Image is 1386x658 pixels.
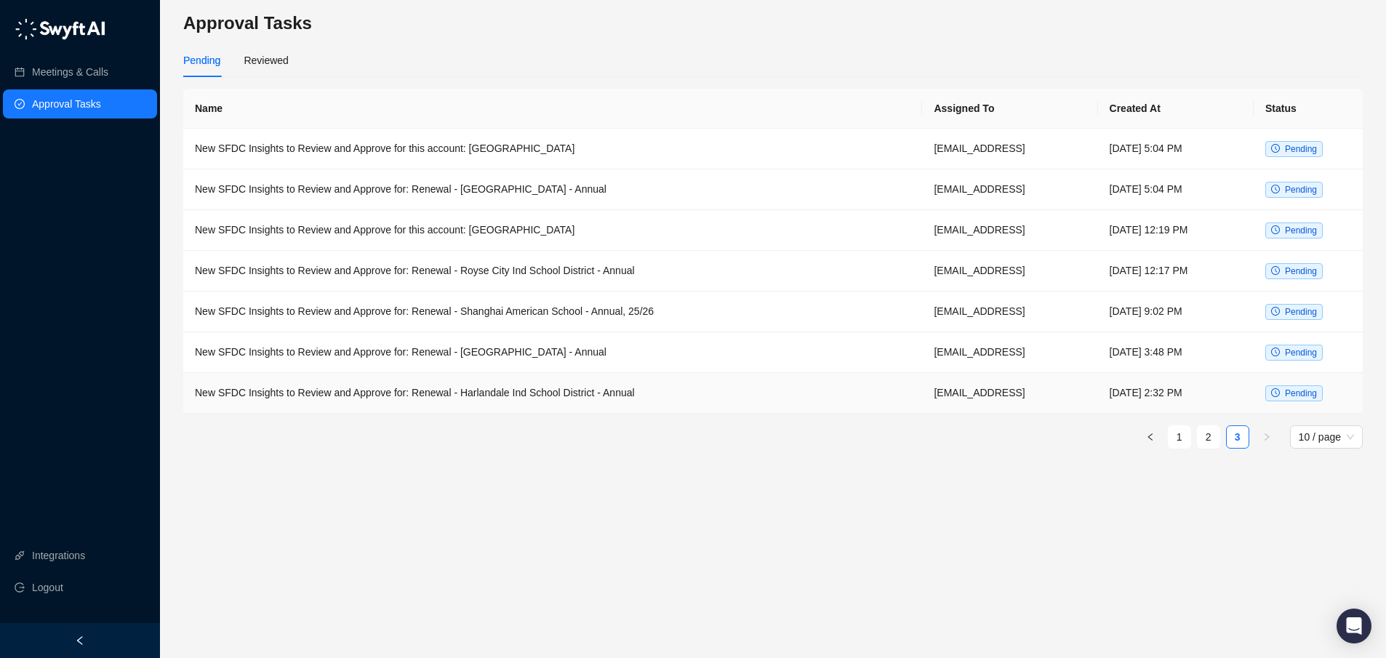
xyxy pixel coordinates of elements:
td: [DATE] 12:19 PM [1098,210,1254,251]
span: Pending [1285,348,1317,358]
th: Status [1254,89,1363,129]
span: Pending [1285,185,1317,195]
li: 1 [1168,425,1191,449]
li: Next Page [1255,425,1278,449]
span: left [75,635,85,646]
th: Created At [1098,89,1254,129]
li: 2 [1197,425,1220,449]
span: Logout [32,573,63,602]
th: Assigned To [922,89,1097,129]
td: [DATE] 12:17 PM [1098,251,1254,292]
td: [DATE] 5:04 PM [1098,129,1254,169]
td: [EMAIL_ADDRESS] [922,169,1097,210]
span: Pending [1285,144,1317,154]
td: [DATE] 3:48 PM [1098,332,1254,373]
td: [EMAIL_ADDRESS] [922,251,1097,292]
td: [EMAIL_ADDRESS] [922,292,1097,332]
td: New SFDC Insights to Review and Approve for: Renewal - Royse City Ind School District - Annual [183,251,922,292]
button: right [1255,425,1278,449]
a: 3 [1227,426,1249,448]
td: New SFDC Insights to Review and Approve for: Renewal - [GEOGRAPHIC_DATA] - Annual [183,169,922,210]
span: clock-circle [1271,225,1280,234]
td: New SFDC Insights to Review and Approve for: Renewal - [GEOGRAPHIC_DATA] - Annual [183,332,922,373]
td: New SFDC Insights to Review and Approve for: Renewal - Shanghai American School - Annual, 25/26 [183,292,922,332]
span: clock-circle [1271,348,1280,356]
th: Name [183,89,922,129]
a: 2 [1198,426,1219,448]
div: Reviewed [244,52,288,68]
li: 3 [1226,425,1249,449]
li: Previous Page [1139,425,1162,449]
span: Pending [1285,388,1317,398]
a: Meetings & Calls [32,57,108,87]
td: New SFDC Insights to Review and Approve for this account: [GEOGRAPHIC_DATA] [183,129,922,169]
td: [EMAIL_ADDRESS] [922,129,1097,169]
td: [EMAIL_ADDRESS] [922,373,1097,414]
span: clock-circle [1271,185,1280,193]
span: clock-circle [1271,307,1280,316]
span: 10 / page [1299,426,1354,448]
td: [DATE] 5:04 PM [1098,169,1254,210]
h3: Approval Tasks [183,12,1363,35]
span: Pending [1285,225,1317,236]
img: logo-05li4sbe.png [15,18,105,40]
span: Pending [1285,307,1317,317]
a: 1 [1169,426,1190,448]
td: [EMAIL_ADDRESS] [922,210,1097,251]
button: left [1139,425,1162,449]
span: clock-circle [1271,388,1280,397]
span: right [1262,433,1271,441]
span: clock-circle [1271,144,1280,153]
td: New SFDC Insights to Review and Approve for: Renewal - Harlandale Ind School District - Annual [183,373,922,414]
span: logout [15,582,25,593]
span: left [1146,433,1155,441]
span: Pending [1285,266,1317,276]
span: clock-circle [1271,266,1280,275]
td: [DATE] 2:32 PM [1098,373,1254,414]
td: New SFDC Insights to Review and Approve for this account: [GEOGRAPHIC_DATA] [183,210,922,251]
a: Integrations [32,541,85,570]
td: [EMAIL_ADDRESS] [922,332,1097,373]
div: Pending [183,52,220,68]
a: Approval Tasks [32,89,101,119]
div: Page Size [1290,425,1363,449]
div: Open Intercom Messenger [1337,609,1371,643]
td: [DATE] 9:02 PM [1098,292,1254,332]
